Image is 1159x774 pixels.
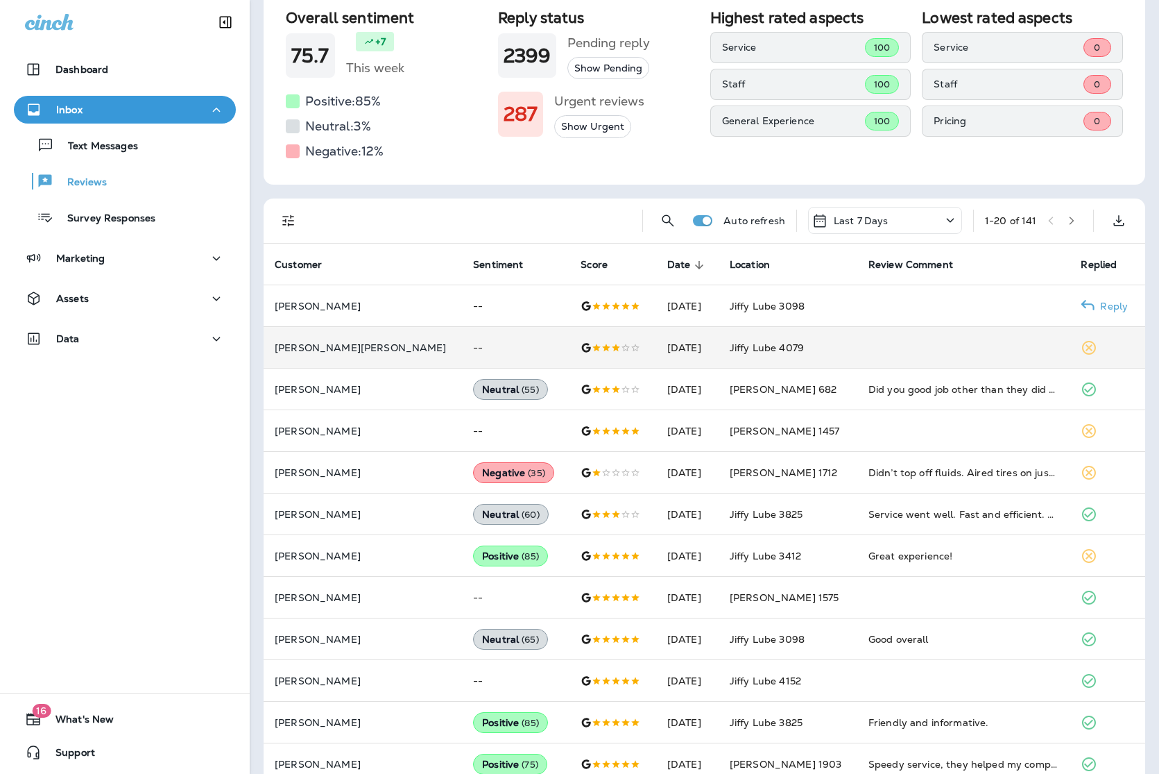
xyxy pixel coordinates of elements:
[868,632,1059,646] div: Good overall
[275,207,302,235] button: Filters
[275,634,451,645] p: [PERSON_NAME]
[730,425,840,437] span: [PERSON_NAME] 1457
[14,96,236,124] button: Inbox
[42,747,95,764] span: Support
[730,259,770,271] span: Location
[206,8,245,36] button: Collapse Sidebar
[14,739,236,766] button: Support
[934,115,1083,126] p: Pricing
[53,176,107,190] p: Reviews
[473,712,548,733] div: Positive
[730,716,802,729] span: Jiffy Lube 3825
[730,342,804,354] span: Jiffy Lube 4079
[1094,115,1100,127] span: 0
[14,56,236,83] button: Dashboard
[504,44,551,67] h1: 2399
[462,327,569,369] td: --
[275,342,451,353] p: [PERSON_NAME][PERSON_NAME]
[554,90,644,112] h5: Urgent reviews
[14,244,236,272] button: Marketing
[656,410,719,452] td: [DATE]
[581,259,608,271] span: Score
[667,259,709,271] span: Date
[473,259,541,271] span: Sentiment
[286,9,487,26] h2: Overall sentiment
[305,115,371,137] h5: Neutral: 3 %
[656,577,719,619] td: [DATE]
[346,57,404,79] h5: This week
[723,215,785,226] p: Auto refresh
[656,494,719,535] td: [DATE]
[868,507,1059,521] div: Service went well. Fast and efficient. Techs were all very friendly. Only one issue, asked multip...
[473,546,548,566] div: Positive
[522,384,539,396] span: ( 55 )
[656,702,719,743] td: [DATE]
[874,42,890,53] span: 100
[730,300,805,312] span: Jiffy Lube 3098
[730,675,801,687] span: Jiffy Lube 4152
[730,633,805,646] span: Jiffy Lube 3098
[528,467,545,479] span: ( 35 )
[473,629,548,650] div: Neutral
[730,508,802,521] span: Jiffy Lube 3825
[934,42,1083,53] p: Service
[730,466,838,479] span: [PERSON_NAME] 1712
[56,253,105,264] p: Marketing
[730,550,801,562] span: Jiffy Lube 3412
[462,285,569,327] td: --
[54,140,138,153] p: Text Messages
[522,509,540,521] span: ( 60 )
[275,259,322,271] span: Customer
[522,550,539,562] span: ( 85 )
[473,259,523,271] span: Sentiment
[868,382,1059,396] div: Did you good job other than they did not check the pressure in my tires when they rotated them th...
[14,285,236,312] button: Assets
[275,509,451,520] p: [PERSON_NAME]
[291,44,329,67] h1: 75.7
[56,104,83,115] p: Inbox
[868,466,1059,480] div: Didn’t top off fluids. Aired tires on just the driver side so tire difference was 5 pounds differ...
[504,103,538,126] h1: 287
[14,325,236,353] button: Data
[1081,259,1135,271] span: Replied
[522,717,539,729] span: ( 85 )
[522,759,538,771] span: ( 75 )
[375,35,386,49] p: +7
[14,167,236,196] button: Reviews
[305,90,381,112] h5: Positive: 85 %
[656,619,719,660] td: [DATE]
[275,550,451,562] p: [PERSON_NAME]
[874,78,890,90] span: 100
[868,259,953,271] span: Review Comment
[462,660,569,702] td: --
[42,714,114,730] span: What's New
[1094,301,1128,312] p: Reply
[722,42,865,53] p: Service
[55,64,108,75] p: Dashboard
[14,131,236,160] button: Text Messages
[275,592,451,603] p: [PERSON_NAME]
[14,203,236,232] button: Survey Responses
[656,327,719,369] td: [DATE]
[722,115,865,126] p: General Experience
[656,285,719,327] td: [DATE]
[868,259,971,271] span: Review Comment
[522,634,539,646] span: ( 65 )
[581,259,626,271] span: Score
[1081,259,1117,271] span: Replied
[473,504,549,525] div: Neutral
[53,212,155,226] p: Survey Responses
[1094,78,1100,90] span: 0
[462,410,569,452] td: --
[275,259,340,271] span: Customer
[722,78,865,90] p: Staff
[656,452,719,494] td: [DATE]
[275,426,451,437] p: [PERSON_NAME]
[868,716,1059,730] div: Friendly and informative.
[462,577,569,619] td: --
[275,675,451,687] p: [PERSON_NAME]
[473,462,554,483] div: Negative
[554,115,631,138] button: Show Urgent
[868,757,1059,771] div: Speedy service, they helped my company save money through the fleet account, and they cleaned my ...
[56,293,89,304] p: Assets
